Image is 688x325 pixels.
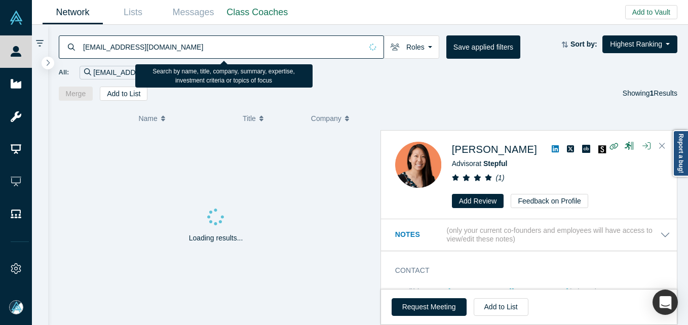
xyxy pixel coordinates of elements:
button: Add to List [100,87,147,101]
h3: Contact [395,265,656,276]
p: Loading results... [189,233,243,243]
div: Showing [623,87,677,101]
span: Results [650,89,677,97]
button: Add to Vault [625,5,677,19]
button: Request Meeting [392,298,467,316]
button: Company [311,108,369,129]
a: Messages [163,1,223,24]
i: ( 1 ) [495,174,504,182]
span: Advisor at [452,159,508,168]
p: (only your current co-founders and employees will have access to view/edit these notes) [447,226,660,243]
dt: Email(s) [395,287,448,308]
button: Roles [384,35,439,59]
a: [PERSON_NAME] [452,144,537,155]
a: Stepful [483,159,507,168]
span: Name [138,108,157,129]
button: Add to List [474,298,528,316]
button: Save applied filters [446,35,520,59]
button: Feedback on Profile [511,194,588,208]
span: (primary) [568,288,597,296]
button: Name [138,108,232,129]
button: Notes (only your current co-founders and employees will have access to view/edit these notes) [395,226,670,243]
button: Highest Ranking [602,35,677,53]
a: Report a bug! [673,130,688,177]
img: Mia Scott's Account [9,300,23,314]
button: Merge [59,87,93,101]
button: Remove Filter [214,67,221,78]
button: Title [243,108,300,129]
a: Lists [103,1,163,24]
span: Title [243,108,256,129]
strong: 1 [650,89,654,97]
img: Alchemist Vault Logo [9,11,23,25]
div: [EMAIL_ADDRESS][DOMAIN_NAME] [80,66,225,79]
a: Class Coaches [223,1,291,24]
span: Company [311,108,341,129]
a: Network [43,1,103,24]
img: Chian Gong's Profile Image [395,142,441,188]
input: Search by name, title, company, summary, expertise, investment criteria or topics of focus [82,35,362,59]
button: Add Review [452,194,504,208]
button: Close [655,138,670,154]
a: [EMAIL_ADDRESS][DOMAIN_NAME] [448,288,568,296]
span: All: [59,67,69,77]
strong: Sort by: [570,40,597,48]
h3: Notes [395,229,445,240]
